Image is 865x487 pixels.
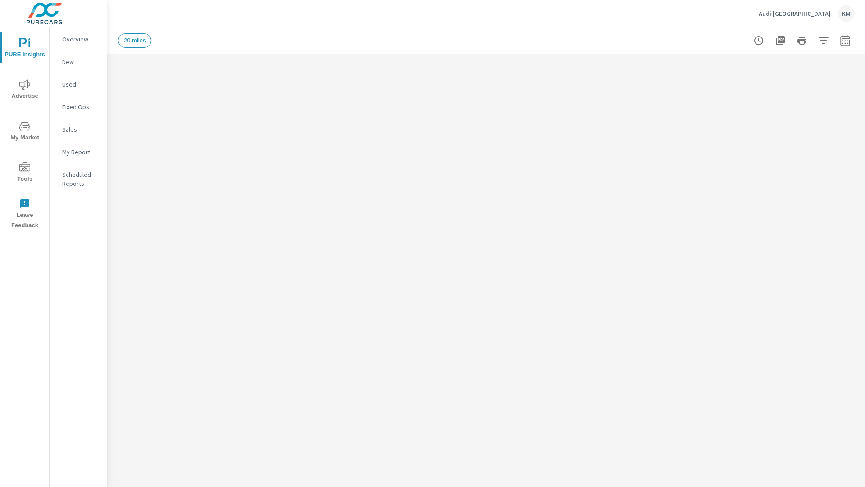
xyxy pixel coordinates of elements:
p: Used [62,80,100,89]
div: Overview [50,32,107,46]
p: My Report [62,147,100,156]
button: Print Report [793,32,811,50]
p: New [62,57,100,66]
span: My Market [3,121,46,143]
p: Sales [62,125,100,134]
button: "Export Report to PDF" [771,32,789,50]
div: Sales [50,123,107,136]
span: Leave Feedback [3,198,46,231]
div: My Report [50,145,107,159]
p: Last 30 days [122,92,159,103]
span: 20 miles [118,37,151,44]
div: KM [838,5,854,22]
p: Overview [62,35,100,44]
button: Select Date Range [836,32,854,50]
h5: Inventory Totals [122,82,187,92]
p: Fixed Ops [62,102,100,111]
p: Scheduled Reports [62,170,100,188]
button: Apply Filters [815,32,833,50]
span: Save this to your personalized report [208,76,223,91]
p: Audi [GEOGRAPHIC_DATA] [759,9,831,18]
div: Fixed Ops [50,100,107,114]
div: New [50,55,107,69]
div: Scheduled Reports [50,168,107,190]
span: PURE Insights [3,38,46,60]
span: Advertise [3,79,46,101]
div: Used [50,78,107,91]
div: nav menu [0,27,49,234]
span: Tools [3,162,46,184]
